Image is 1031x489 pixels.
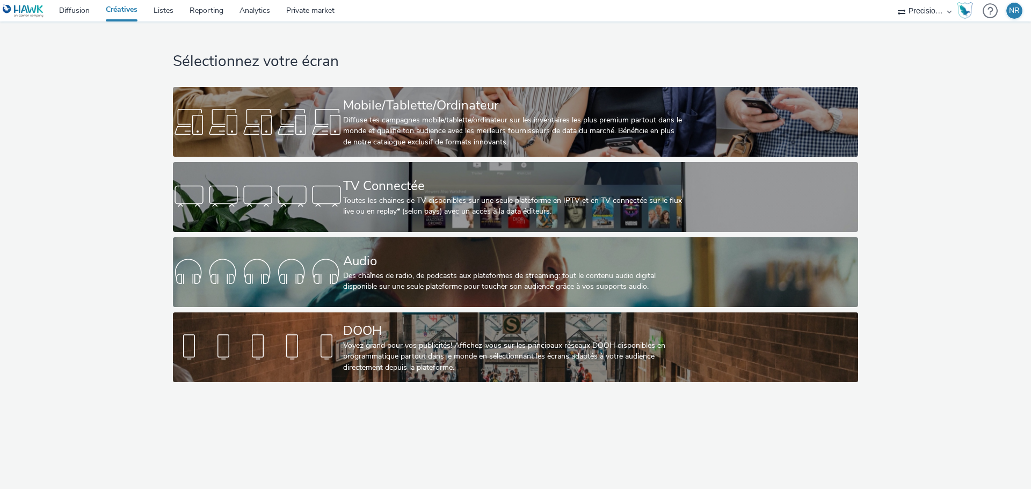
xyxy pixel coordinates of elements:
[343,252,684,271] div: Audio
[343,96,684,115] div: Mobile/Tablette/Ordinateur
[3,4,44,18] img: undefined Logo
[343,340,684,373] div: Voyez grand pour vos publicités! Affichez-vous sur les principaux réseaux DOOH disponibles en pro...
[173,312,858,382] a: DOOHVoyez grand pour vos publicités! Affichez-vous sur les principaux réseaux DOOH disponibles en...
[343,177,684,195] div: TV Connectée
[173,237,858,307] a: AudioDes chaînes de radio, de podcasts aux plateformes de streaming: tout le contenu audio digita...
[173,87,858,157] a: Mobile/Tablette/OrdinateurDiffuse tes campagnes mobile/tablette/ordinateur sur les inventaires le...
[343,322,684,340] div: DOOH
[343,195,684,217] div: Toutes les chaines de TV disponibles sur une seule plateforme en IPTV et en TV connectée sur le f...
[173,52,858,72] h1: Sélectionnez votre écran
[173,162,858,232] a: TV ConnectéeToutes les chaines de TV disponibles sur une seule plateforme en IPTV et en TV connec...
[957,2,977,19] a: Hawk Academy
[343,115,684,148] div: Diffuse tes campagnes mobile/tablette/ordinateur sur les inventaires les plus premium partout dan...
[957,2,973,19] img: Hawk Academy
[343,271,684,293] div: Des chaînes de radio, de podcasts aux plateformes de streaming: tout le contenu audio digital dis...
[1009,3,1020,19] div: NR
